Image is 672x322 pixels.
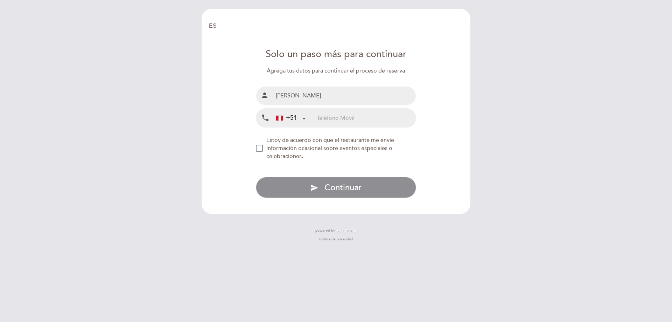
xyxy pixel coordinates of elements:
[317,109,416,127] input: Teléfono Móvil
[319,237,353,242] a: Política de privacidad
[256,48,416,61] div: Solo un paso más para continuar
[256,136,416,160] md-checkbox: NEW_MODAL_AGREE_RESTAURANT_SEND_OCCASIONAL_INFO
[256,177,416,198] button: send Continuar
[276,114,297,123] div: +51
[261,114,269,122] i: local_phone
[266,137,394,160] span: Estoy de acuerdo con que el restaurante me envíe información ocasional sobre eventos especiales o...
[273,87,416,105] input: Nombre y Apellido
[273,109,308,127] div: Peru (Perú): +51
[256,67,416,75] div: Agrega tus datos para continuar el proceso de reserva
[315,228,335,233] span: powered by
[337,229,357,233] img: MEITRE
[310,184,318,192] i: send
[324,183,362,193] span: Continuar
[260,91,269,100] i: person
[315,228,357,233] a: powered by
